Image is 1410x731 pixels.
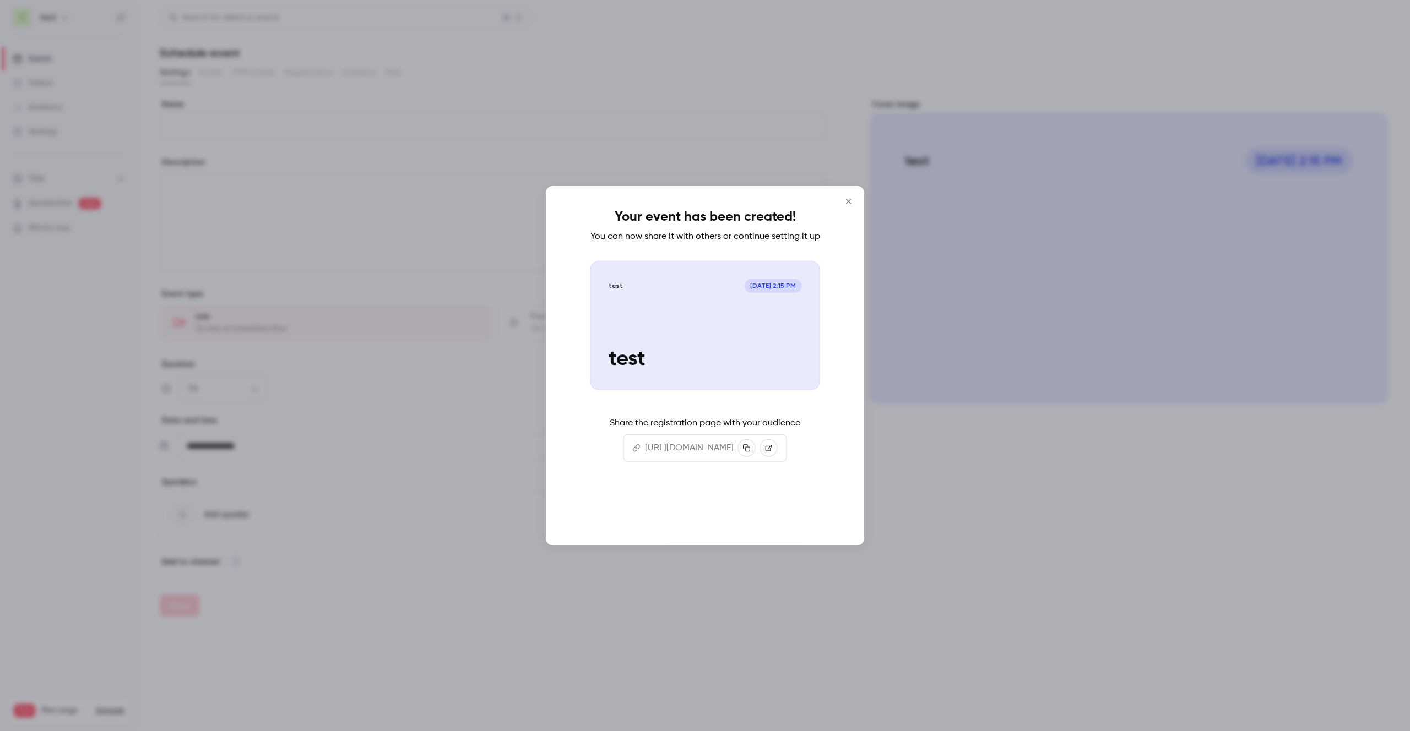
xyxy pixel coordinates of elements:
p: test [609,281,623,291]
p: Share the registration page with your audience [610,416,800,429]
p: [URL][DOMAIN_NAME] [645,441,734,454]
button: Close [838,190,860,212]
h1: Your event has been created! [615,208,796,226]
span: [DATE] 2:15 PM [744,279,801,293]
p: test [609,347,802,372]
p: You can now share it with others or continue setting it up [590,230,820,243]
button: Continue [650,497,760,523]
